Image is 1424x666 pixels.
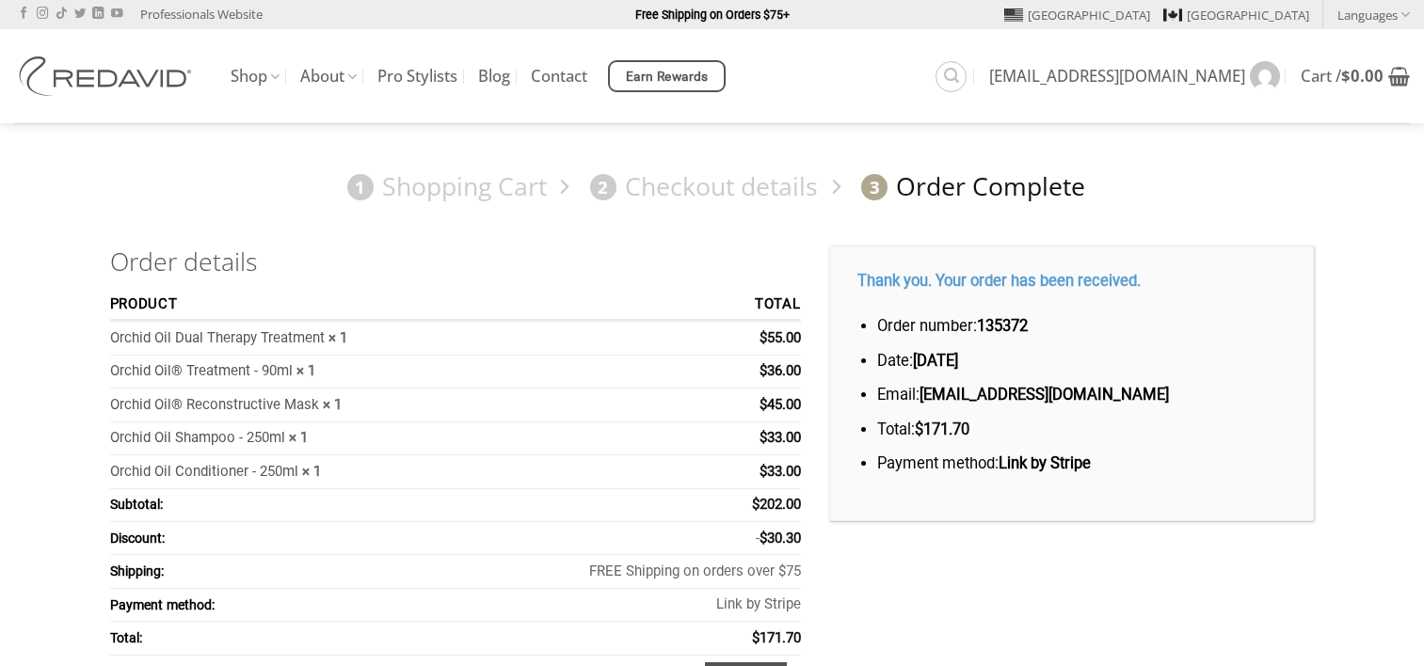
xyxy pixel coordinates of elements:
a: [EMAIL_ADDRESS][DOMAIN_NAME] [989,52,1280,101]
bdi: 55.00 [760,329,801,346]
img: REDAVID Salon Products | United States [14,56,202,96]
td: Link by Stripe [474,589,801,622]
a: About [300,58,357,95]
span: $ [752,496,760,513]
th: Payment method: [110,589,474,622]
th: Product [110,291,474,323]
a: Follow on Twitter [74,8,86,21]
a: Orchid Oil® Reconstructive Mask [110,396,319,413]
a: Orchid Oil® Treatment - 90ml [110,362,293,379]
span: Earn Rewards [626,67,709,87]
li: Date: [877,349,1286,374]
a: Contact [531,59,587,93]
th: Shipping: [110,555,474,588]
a: Earn Rewards [608,60,726,92]
span: 30.30 [760,530,801,547]
li: Payment method: [877,452,1286,477]
td: - [474,522,801,555]
a: Follow on Instagram [37,8,48,21]
li: Email: [877,383,1286,408]
h2: Order details [110,246,801,278]
span: $ [760,530,767,547]
span: Cart / [1301,69,1384,84]
bdi: 33.00 [760,429,801,446]
a: Orchid Oil Dual Therapy Treatment [110,329,325,346]
strong: Free Shipping on Orders $75+ [635,8,790,22]
a: [GEOGRAPHIC_DATA] [1163,1,1309,29]
th: Subtotal: [110,489,474,522]
a: 2Checkout details [582,170,819,203]
td: FREE Shipping on orders over $75 [474,555,801,588]
li: Total: [877,418,1286,443]
strong: × 1 [289,429,308,446]
strong: × 1 [323,396,342,413]
strong: Thank you. Your order has been received. [857,272,1141,290]
li: Order number: [877,314,1286,340]
span: $ [1341,65,1351,87]
strong: × 1 [296,362,315,379]
span: $ [760,329,767,346]
a: Languages [1337,1,1410,28]
a: Search [936,61,967,92]
a: View cart [1301,55,1410,97]
a: Follow on YouTube [111,8,122,21]
bdi: 0.00 [1341,65,1384,87]
bdi: 36.00 [760,362,801,379]
span: [EMAIL_ADDRESS][DOMAIN_NAME] [989,69,1245,84]
a: Orchid Oil Conditioner - 250ml [110,463,298,480]
span: $ [915,420,923,438]
bdi: 45.00 [760,396,801,413]
span: $ [760,362,767,379]
a: Follow on LinkedIn [92,8,104,21]
th: Total [474,291,801,323]
strong: × 1 [302,463,321,480]
a: 1Shopping Cart [339,170,548,203]
span: 202.00 [752,496,801,513]
bdi: 171.70 [915,420,969,438]
a: Orchid Oil Shampoo - 250ml [110,429,285,446]
a: Shop [231,58,280,95]
span: $ [752,629,760,646]
span: $ [760,429,767,446]
strong: [DATE] [913,352,958,370]
span: $ [760,396,767,413]
strong: Link by Stripe [999,454,1091,472]
a: Pro Stylists [377,59,457,93]
bdi: 33.00 [760,463,801,480]
a: Follow on Facebook [18,8,29,21]
strong: 135372 [977,317,1028,335]
strong: [EMAIL_ADDRESS][DOMAIN_NAME] [920,386,1169,404]
th: Total: [110,622,474,655]
strong: × 1 [328,329,347,346]
span: 171.70 [752,629,801,646]
th: Discount: [110,522,474,555]
a: Follow on TikTok [56,8,67,21]
span: $ [760,463,767,480]
a: [GEOGRAPHIC_DATA] [1004,1,1150,29]
nav: Checkout steps [110,156,1315,217]
span: 1 [347,174,374,200]
span: 2 [590,174,616,200]
a: Blog [478,59,510,93]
